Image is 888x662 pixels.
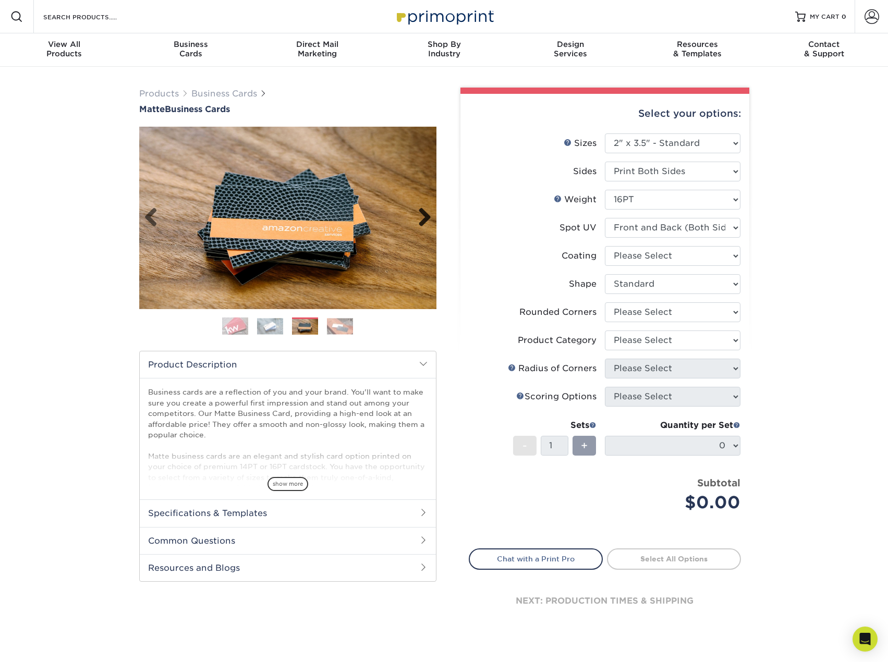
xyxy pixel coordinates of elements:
[392,5,496,28] img: Primoprint
[569,278,597,290] div: Shape
[140,351,436,378] h2: Product Description
[634,33,761,67] a: Resources& Templates
[562,250,597,262] div: Coating
[254,33,381,67] a: Direct MailMarketing
[139,89,179,99] a: Products
[573,165,597,178] div: Sides
[516,390,597,403] div: Scoring Options
[613,490,740,515] div: $0.00
[581,438,588,453] span: +
[381,40,507,58] div: Industry
[634,40,761,58] div: & Templates
[761,40,887,58] div: & Support
[127,40,254,49] span: Business
[191,89,257,99] a: Business Cards
[605,419,740,432] div: Quantity per Set
[381,40,507,49] span: Shop By
[697,477,740,488] strong: Subtotal
[292,319,318,335] img: Business Cards 03
[381,33,507,67] a: Shop ByIndustry
[148,387,428,535] p: Business cards are a reflection of you and your brand. You'll want to make sure you create a powe...
[139,104,165,114] span: Matte
[508,362,597,375] div: Radius of Corners
[761,33,887,67] a: Contact& Support
[634,40,761,49] span: Resources
[519,306,597,318] div: Rounded Corners
[469,570,741,632] div: next: production times & shipping
[559,222,597,234] div: Spot UV
[469,548,603,569] a: Chat with a Print Pro
[513,419,597,432] div: Sets
[327,318,353,334] img: Business Cards 04
[139,104,436,114] a: MatteBusiness Cards
[469,94,741,133] div: Select your options:
[507,33,634,67] a: DesignServices
[518,334,597,347] div: Product Category
[761,40,887,49] span: Contact
[607,548,741,569] a: Select All Options
[42,10,144,23] input: SEARCH PRODUCTS.....
[127,40,254,58] div: Cards
[254,40,381,49] span: Direct Mail
[257,318,283,334] img: Business Cards 02
[140,499,436,526] h2: Specifications & Templates
[140,527,436,554] h2: Common Questions
[267,477,308,491] span: show more
[127,33,254,67] a: BusinessCards
[1,40,128,58] div: Products
[1,40,128,49] span: View All
[222,313,248,339] img: Business Cards 01
[1,33,128,67] a: View AllProducts
[564,137,597,150] div: Sizes
[507,40,634,49] span: Design
[554,193,597,206] div: Weight
[507,40,634,58] div: Services
[842,13,846,20] span: 0
[140,554,436,581] h2: Resources and Blogs
[522,438,527,453] span: -
[810,13,840,21] span: MY CART
[139,104,436,114] h1: Business Cards
[853,627,878,652] div: Open Intercom Messenger
[139,127,436,309] img: Matte 03
[254,40,381,58] div: Marketing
